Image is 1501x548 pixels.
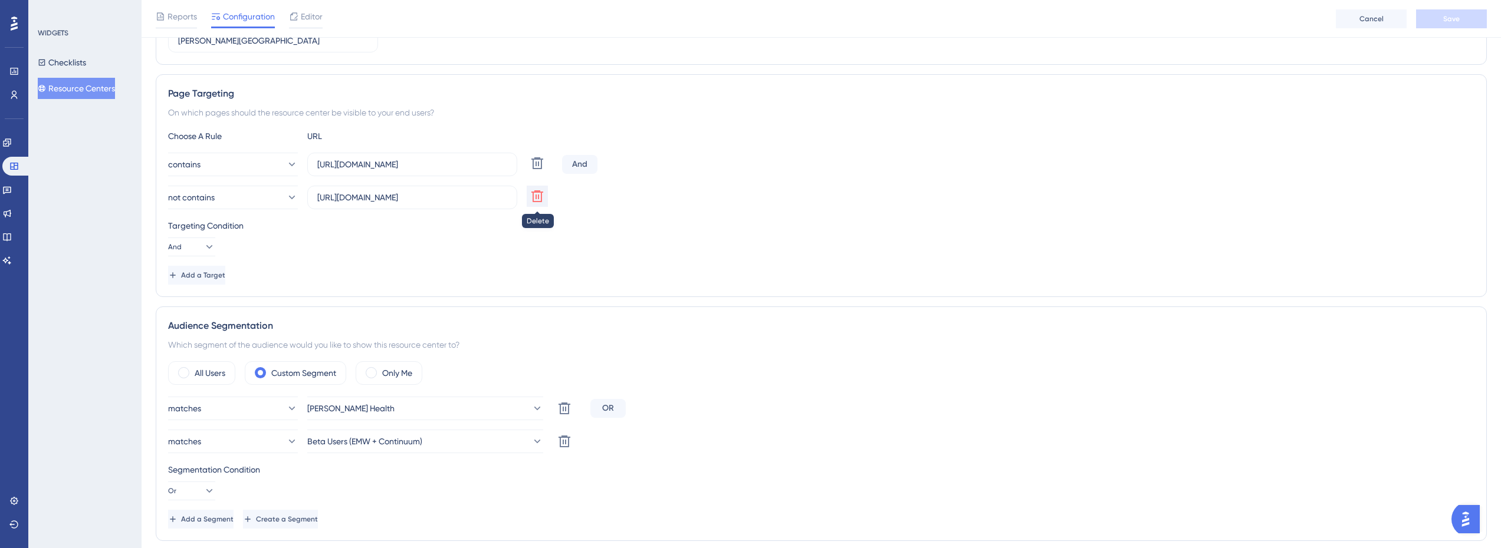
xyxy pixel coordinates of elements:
[38,28,68,38] div: WIDGETS
[1443,14,1460,24] span: Save
[256,514,318,524] span: Create a Segment
[168,401,201,415] span: matches
[307,434,422,448] span: Beta Users (EMW + Continuum)
[168,486,176,496] span: Or
[38,78,115,99] button: Resource Centers
[317,191,507,204] input: yourwebsite.com/path
[168,319,1474,333] div: Audience Segmentation
[168,430,298,453] button: matches
[181,514,234,524] span: Add a Segment
[1359,14,1384,24] span: Cancel
[307,397,543,420] button: [PERSON_NAME] Health
[168,190,215,204] span: not contains
[168,481,215,500] button: Or
[168,186,298,209] button: not contains
[168,397,298,420] button: matches
[168,153,298,176] button: contains
[590,399,626,418] div: OR
[178,34,368,47] input: Type your Resource Center name
[195,366,225,380] label: All Users
[168,129,298,143] div: Choose A Rule
[562,155,597,174] div: And
[168,242,182,252] span: And
[307,430,543,453] button: Beta Users (EMW + Continuum)
[307,401,395,415] span: [PERSON_NAME] Health
[168,87,1474,101] div: Page Targeting
[167,9,197,24] span: Reports
[168,338,1474,352] div: Which segment of the audience would you like to show this resource center to?
[307,129,437,143] div: URL
[38,52,86,73] button: Checklists
[168,237,215,256] button: And
[168,434,201,448] span: matches
[168,510,234,529] button: Add a Segment
[168,463,1474,477] div: Segmentation Condition
[168,219,1474,233] div: Targeting Condition
[1416,9,1487,28] button: Save
[168,157,201,171] span: contains
[271,366,336,380] label: Custom Segment
[301,9,323,24] span: Editor
[317,158,507,171] input: yourwebsite.com/path
[181,270,225,280] span: Add a Target
[168,105,1474,120] div: On which pages should the resource center be visible to your end users?
[223,9,275,24] span: Configuration
[1336,9,1407,28] button: Cancel
[1451,501,1487,537] iframe: UserGuiding AI Assistant Launcher
[243,510,318,529] button: Create a Segment
[382,366,412,380] label: Only Me
[168,266,225,285] button: Add a Target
